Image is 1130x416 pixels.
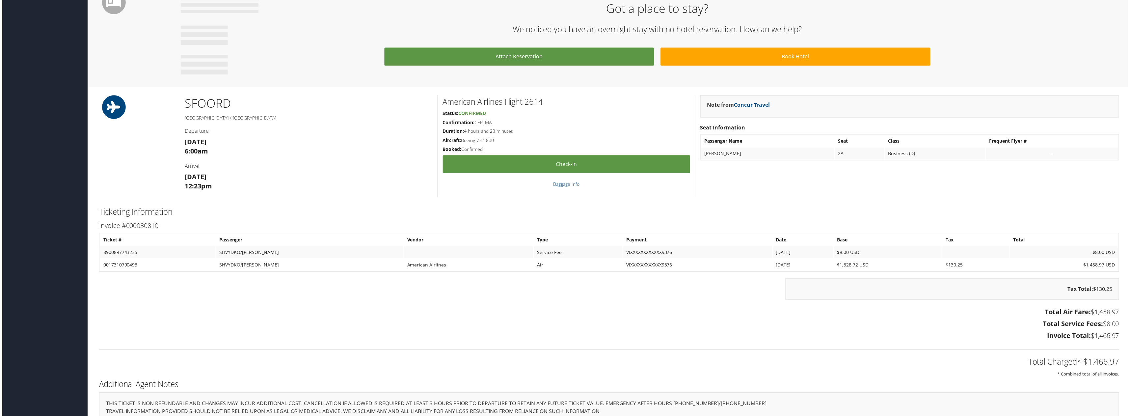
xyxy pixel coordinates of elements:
strong: Seat Information [701,125,746,132]
strong: Confirmation: [442,120,474,126]
h2: Additional Agent Notes [97,380,1121,391]
h3: $1,458.97 [97,309,1121,318]
strong: Status: [442,110,458,117]
th: Date [773,235,834,247]
strong: Booked: [442,147,461,153]
th: Tax [944,235,1011,247]
h5: Confirmed [442,147,690,153]
strong: Total Air Fare: [1047,309,1093,318]
h1: SFO ORD [183,96,432,112]
h5: [GEOGRAPHIC_DATA] / [GEOGRAPHIC_DATA] [183,115,432,122]
th: Ticket # [98,235,214,247]
td: $1,458.97 USD [1012,260,1120,272]
span: Confirmed [458,110,486,117]
h2: Total Charged* $1,466.97 [97,357,1121,369]
h3: $8.00 [97,320,1121,330]
td: [PERSON_NAME] [702,148,835,160]
a: Baggage Info [553,181,579,188]
td: $8.00 USD [1012,247,1120,259]
td: SHVYDKO/[PERSON_NAME] [215,260,402,272]
th: Class [886,136,987,148]
td: 0017310790493 [98,260,214,272]
td: 2A [836,148,885,160]
strong: Invoice Total: [1049,332,1093,341]
td: $8.00 USD [835,247,943,259]
th: Frequent Flyer # [987,136,1120,148]
div: -- [991,151,1117,157]
td: Service Fee [534,247,623,259]
td: VIXXXXXXXXXXXX9376 [623,247,773,259]
h4: Arrival [183,163,432,170]
div: $130.25 [786,279,1121,301]
td: 8900897743235 [98,247,214,259]
td: SHVYDKO/[PERSON_NAME] [215,247,402,259]
td: [DATE] [773,247,834,259]
h5: Boeing 737-800 [442,138,690,144]
strong: Aircraft: [442,138,461,144]
strong: 6:00am [183,147,207,156]
td: American Airlines [403,260,533,272]
strong: Duration: [442,128,464,135]
strong: Note from [708,101,771,109]
h2: American Airlines Flight 2614 [442,97,690,108]
td: $130.25 [944,260,1011,272]
h2: Ticketing Information [97,207,1121,218]
td: Business (D) [886,148,987,160]
a: Book Hotel [661,48,932,66]
td: VIXXXXXXXXXXXX9376 [623,260,773,272]
th: Base [835,235,943,247]
h3: Invoice #000030810 [97,222,1121,231]
td: Air [534,260,623,272]
th: Passenger [215,235,402,247]
th: Payment [623,235,773,247]
strong: [DATE] [183,173,205,182]
strong: Total Service Fees: [1045,320,1105,329]
td: $1,328.72 USD [835,260,943,272]
td: [DATE] [773,260,834,272]
a: Concur Travel [735,101,771,109]
th: Seat [836,136,885,148]
small: * Combined total of all invoices. [1060,373,1121,378]
h4: Departure [183,128,432,135]
h3: $1,466.97 [97,332,1121,342]
th: Passenger Name [702,136,835,148]
th: Type [534,235,623,247]
strong: Tax Total: [1069,287,1095,294]
th: Total [1012,235,1120,247]
strong: [DATE] [183,138,205,147]
strong: 12:23pm [183,182,211,191]
th: Vendor [403,235,533,247]
a: Check-in [442,156,690,174]
h5: CEPTMA [442,120,690,126]
a: Attach Reservation [384,48,655,66]
h5: 4 hours and 23 minutes [442,128,690,135]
